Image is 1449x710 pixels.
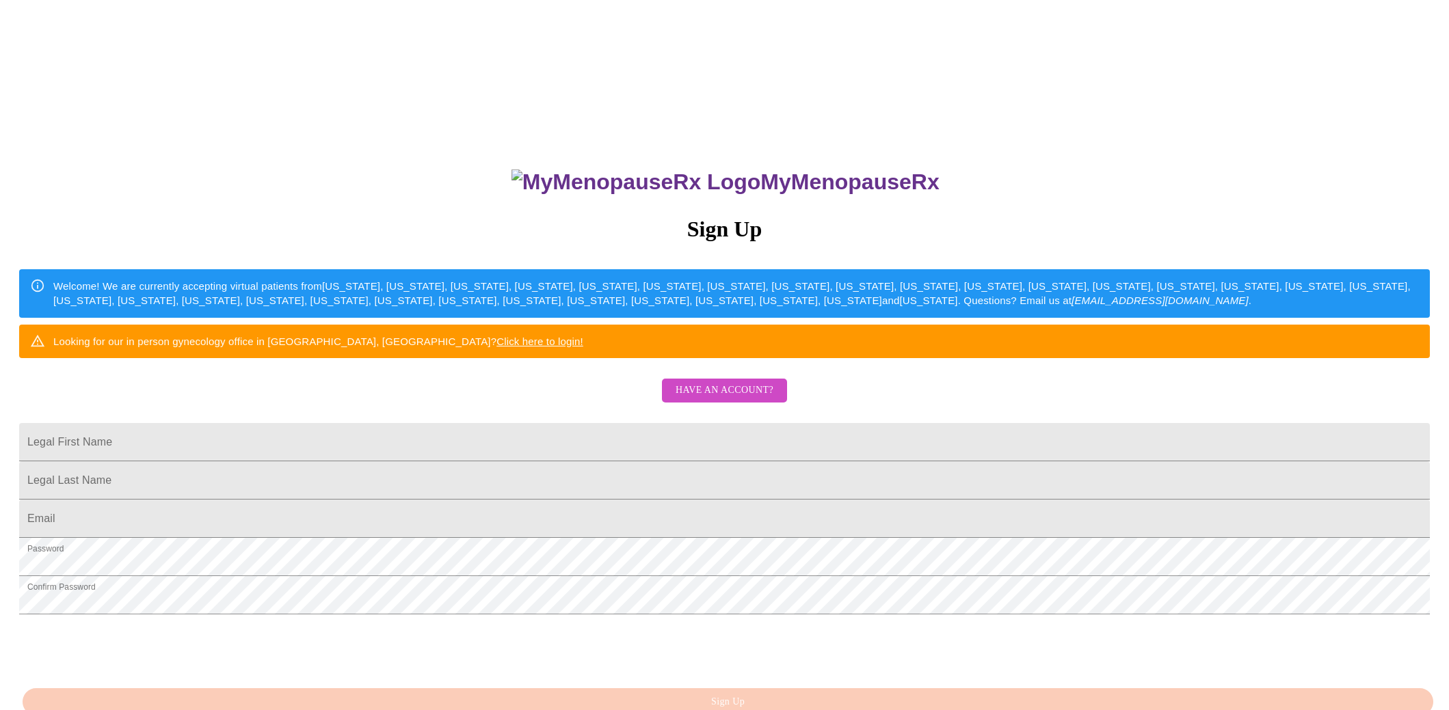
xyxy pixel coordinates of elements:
[659,394,790,405] a: Have an account?
[53,329,583,354] div: Looking for our in person gynecology office in [GEOGRAPHIC_DATA], [GEOGRAPHIC_DATA]?
[53,273,1419,314] div: Welcome! We are currently accepting virtual patients from [US_STATE], [US_STATE], [US_STATE], [US...
[511,169,760,195] img: MyMenopauseRx Logo
[19,217,1430,242] h3: Sign Up
[1072,295,1249,306] em: [EMAIL_ADDRESS][DOMAIN_NAME]
[496,336,583,347] a: Click here to login!
[676,382,773,399] span: Have an account?
[662,379,787,402] button: Have an account?
[19,621,227,674] iframe: reCAPTCHA
[21,169,1431,195] h3: MyMenopauseRx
